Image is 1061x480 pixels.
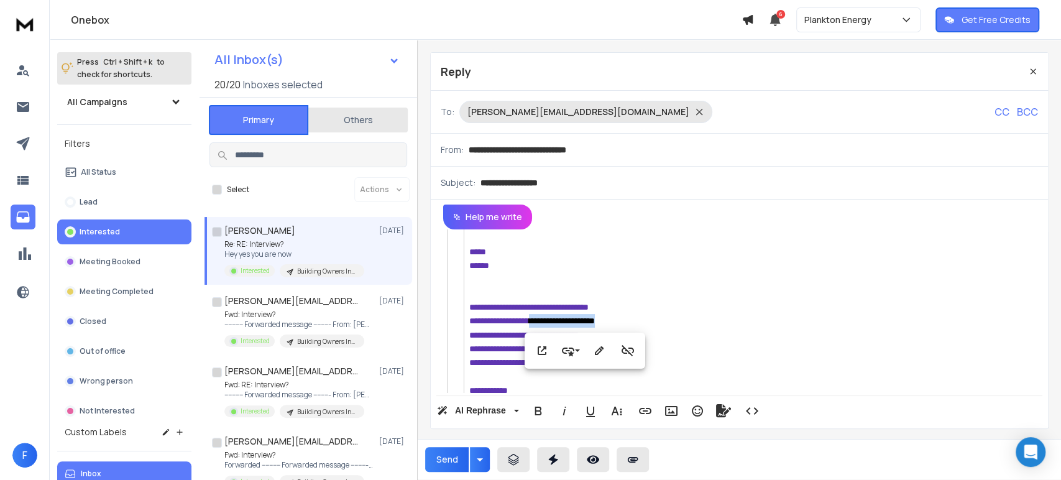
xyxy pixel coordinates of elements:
p: Not Interested [80,406,135,416]
p: Meeting Booked [80,257,140,267]
p: CC [994,104,1009,119]
button: Closed [57,309,191,334]
p: Lead [80,197,98,207]
p: [DATE] [379,296,407,306]
p: Fwd: RE: Interview? [224,380,374,390]
p: Out of office [80,346,126,356]
button: All Inbox(s) [204,47,410,72]
p: Plankton Energy [804,14,876,26]
p: Reply [441,63,471,80]
div: Open Intercom Messenger [1016,437,1045,467]
span: 20 / 20 [214,77,241,92]
p: [PERSON_NAME][EMAIL_ADDRESS][DOMAIN_NAME] [467,106,689,118]
button: Underline (Ctrl+U) [579,399,602,423]
button: Meeting Completed [57,279,191,304]
button: Code View [740,399,764,423]
p: BCC [1017,104,1038,119]
button: Open Link [530,338,554,363]
span: Ctrl + Shift + k [101,55,154,69]
button: Italic (Ctrl+I) [553,399,576,423]
p: Interested [80,227,120,237]
span: 6 [776,10,785,19]
p: [DATE] [379,366,407,376]
p: Subject: [441,177,475,189]
h1: All Inbox(s) [214,53,283,66]
p: All Status [81,167,116,177]
button: Primary [209,105,308,135]
h1: All Campaigns [67,96,127,108]
p: Wrong person [80,376,133,386]
p: Interested [241,266,270,275]
button: Interested [57,219,191,244]
p: ---------- Forwarded message --------- From: [PERSON_NAME] [224,320,374,330]
h1: [PERSON_NAME] [224,224,295,237]
button: AI Rephrase [434,399,521,423]
button: Meeting Booked [57,249,191,274]
button: Lead [57,190,191,215]
p: From: [441,144,464,156]
button: Bold (Ctrl+B) [526,399,550,423]
button: More Text [605,399,628,423]
p: Meeting Completed [80,287,154,297]
p: Fwd: Interview? [224,450,374,460]
p: Forwarded ---------- Forwarded message --------- From: [PERSON_NAME] [224,460,374,470]
p: Building Owners Indirect [297,337,357,346]
h3: Custom Labels [65,426,127,438]
p: Inbox [81,469,101,479]
p: [DATE] [379,226,407,236]
h3: Filters [57,135,191,152]
p: ---------- Forwarded message --------- From: [PERSON_NAME] [224,390,374,400]
button: Insert Link (Ctrl+K) [633,399,657,423]
button: F [12,443,37,468]
button: Style [559,338,582,363]
p: Closed [80,316,106,326]
button: Not Interested [57,399,191,423]
p: Get Free Credits [962,14,1031,26]
span: AI Rephrase [452,405,508,416]
h1: [PERSON_NAME][EMAIL_ADDRESS][DOMAIN_NAME] [224,365,361,377]
h3: Inboxes selected [243,77,323,92]
button: Unlink [616,338,640,363]
button: Signature [712,399,735,423]
button: Out of office [57,339,191,364]
button: All Status [57,160,191,185]
button: All Campaigns [57,90,191,114]
p: Fwd: Interview? [224,310,374,320]
button: Help me write [443,205,532,229]
button: Wrong person [57,369,191,394]
h1: [PERSON_NAME][EMAIL_ADDRESS][DOMAIN_NAME] [224,435,361,448]
label: Select [227,185,249,195]
p: [DATE] [379,436,407,446]
h1: [PERSON_NAME][EMAIL_ADDRESS][DOMAIN_NAME] [224,295,361,307]
p: Re: RE: Interview? [224,239,364,249]
p: Interested [241,407,270,416]
button: Others [308,106,408,134]
p: Building Owners Indirect [297,267,357,276]
button: Get Free Credits [935,7,1039,32]
p: Hey yes you are now [224,249,364,259]
img: logo [12,12,37,35]
h1: Onebox [71,12,742,27]
button: Insert Image (Ctrl+P) [659,399,683,423]
p: Interested [241,336,270,346]
p: Building Owners Indirect [297,407,357,417]
button: Send [425,447,469,472]
button: Emoticons [686,399,709,423]
button: Edit Link [587,338,611,363]
p: Press to check for shortcuts. [77,56,165,81]
p: To: [441,106,454,118]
